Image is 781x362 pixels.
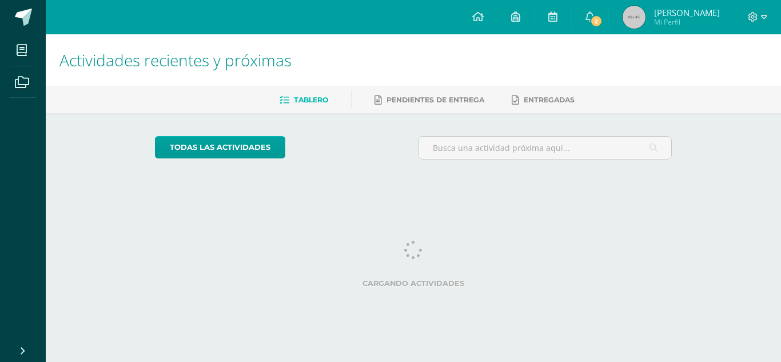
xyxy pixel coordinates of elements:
[419,137,672,159] input: Busca una actividad próxima aquí...
[590,15,603,27] span: 2
[155,136,285,158] a: todas las Actividades
[524,96,575,104] span: Entregadas
[512,91,575,109] a: Entregadas
[155,279,672,288] label: Cargando actividades
[374,91,484,109] a: Pendientes de entrega
[654,17,720,27] span: Mi Perfil
[280,91,328,109] a: Tablero
[654,7,720,18] span: [PERSON_NAME]
[294,96,328,104] span: Tablero
[59,49,292,71] span: Actividades recientes y próximas
[623,6,645,29] img: 45x45
[386,96,484,104] span: Pendientes de entrega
